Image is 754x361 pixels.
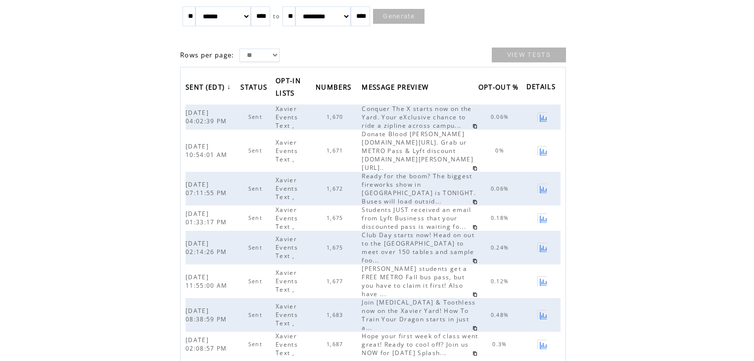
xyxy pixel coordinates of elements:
[316,80,354,97] span: NUMBERS
[478,80,524,96] a: OPT-OUT %
[276,332,298,357] span: Xavier Events Text ,
[276,104,298,130] span: Xavier Events Text ,
[526,80,558,96] span: DETAILS
[362,298,475,332] span: Join [MEDICAL_DATA] & Toothless now on the Xavier Yard! How To Train Your Dragon starts in just a...
[186,142,230,159] span: [DATE] 10:54:01 AM
[248,311,265,318] span: Sent
[186,273,230,290] span: [DATE] 11:55:00 AM
[491,278,512,285] span: 0.12%
[327,147,346,154] span: 1,671
[327,244,346,251] span: 1,675
[491,311,512,318] span: 0.48%
[186,307,230,323] span: [DATE] 08:38:59 PM
[186,180,230,197] span: [DATE] 07:11:55 PM
[186,209,230,226] span: [DATE] 01:33:17 PM
[273,13,280,20] span: to
[186,239,230,256] span: [DATE] 02:14:26 PM
[492,341,509,348] span: 0.3%
[491,244,512,251] span: 0.24%
[327,341,346,348] span: 1,687
[248,341,265,348] span: Sent
[362,172,476,206] span: Ready for the boom? The biggest fireworks show in [GEOGRAPHIC_DATA] is TONIGHT. Buses will load o...
[186,80,234,96] a: SENT (EDT)↓
[276,206,298,231] span: Xavier Events Text ,
[186,108,230,125] span: [DATE] 04:02:39 PM
[276,302,298,327] span: Xavier Events Text ,
[362,332,478,357] span: Hope your first week of class went great! Ready to cool off? Join us NOW for [DATE] Splash...
[276,176,298,201] span: Xavier Events Text ,
[362,206,471,231] span: Students JUST received an email from Lyft Business that your discounted pass is waiting fo...
[276,235,298,260] span: Xavier Events Text ,
[491,113,512,120] span: 0.06%
[248,113,265,120] span: Sent
[276,74,301,103] span: OPT-IN LISTS
[248,147,265,154] span: Sent
[276,268,298,294] span: Xavier Events Text ,
[327,278,346,285] span: 1,677
[362,80,433,96] a: MESSAGE PREVIEW
[186,336,230,353] span: [DATE] 02:08:57 PM
[492,48,566,62] a: VIEW TESTS
[478,80,521,97] span: OPT-OUT %
[240,80,272,96] a: STATUS
[495,147,507,154] span: 0%
[362,231,474,264] span: Club Day starts now! Head on out to the [GEOGRAPHIC_DATA] to meet over 150 tables and sample foo...
[240,80,270,97] span: STATUS
[248,214,265,221] span: Sent
[248,278,265,285] span: Sent
[180,51,235,59] span: Rows per page:
[373,9,424,24] a: Generate
[362,104,471,130] span: Conquer The X starts now on the Yard. Your eXclusive chance to ride a zipline across campu...
[327,311,346,318] span: 1,683
[327,185,346,192] span: 1,672
[327,214,346,221] span: 1,675
[491,214,512,221] span: 0.18%
[491,185,512,192] span: 0.06%
[316,80,356,96] a: NUMBERS
[327,113,346,120] span: 1,670
[276,138,298,163] span: Xavier Events Text ,
[362,130,473,172] span: Donate Blood [PERSON_NAME][DOMAIN_NAME][URL]. Grab ur METRO Pass & Lyft discount [DOMAIN_NAME][PE...
[248,185,265,192] span: Sent
[362,264,467,298] span: [PERSON_NAME] students get a FREE METRO Fall bus pass, but you have to claim it first! Also have ...
[248,244,265,251] span: Sent
[186,80,227,97] span: SENT (EDT)
[362,80,431,97] span: MESSAGE PREVIEW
